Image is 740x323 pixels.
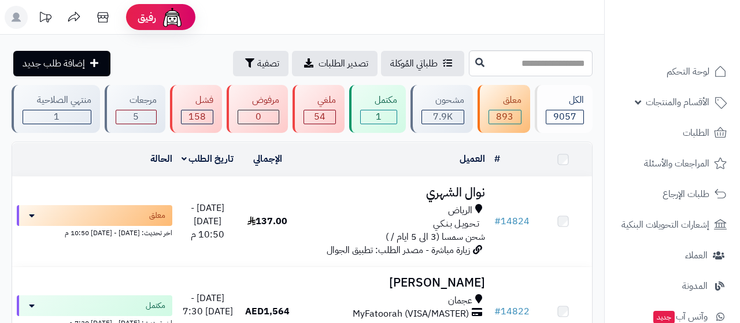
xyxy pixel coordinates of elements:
[253,152,282,166] a: الإجمالي
[685,247,708,263] span: العملاء
[408,85,475,133] a: مشحون 7.9K
[181,94,213,107] div: فشل
[245,305,290,318] span: AED1,564
[54,110,60,124] span: 1
[532,85,595,133] a: الكل9057
[304,94,336,107] div: ملغي
[23,94,91,107] div: منتهي الصلاحية
[386,230,485,244] span: شحن سمسا (3 الى 5 ايام / )
[138,10,156,24] span: رفيق
[621,217,709,233] span: إشعارات التحويلات البنكية
[448,204,472,217] span: الرياض
[182,110,213,124] div: 158
[146,300,165,311] span: مكتمل
[233,51,288,76] button: تصفية
[191,201,224,242] span: [DATE] - [DATE] 10:50 م
[182,152,234,166] a: تاريخ الطلب
[301,186,485,199] h3: نوال الشهري
[247,214,287,228] span: 137.00
[314,110,325,124] span: 54
[238,110,278,124] div: 0
[376,110,382,124] span: 1
[433,217,479,231] span: تـحـويـل بـنـكـي
[494,305,501,318] span: #
[646,94,709,110] span: الأقسام والمنتجات
[353,307,469,321] span: MyFatoorah (VISA/MASTER)
[116,110,156,124] div: 5
[433,110,453,124] span: 7.9K
[168,85,224,133] a: فشل 158
[390,57,438,70] span: طلباتي المُوكلة
[347,85,408,133] a: مكتمل 1
[612,211,733,239] a: إشعارات التحويلات البنكية
[494,152,500,166] a: #
[224,85,290,133] a: مرفوض 0
[188,110,206,124] span: 158
[301,276,485,289] h3: [PERSON_NAME]
[546,94,584,107] div: الكل
[475,85,532,133] a: معلق 893
[661,16,729,40] img: logo-2.png
[9,85,102,133] a: منتهي الصلاحية 1
[17,226,172,238] div: اخر تحديث: [DATE] - [DATE] 10:50 م
[496,110,513,124] span: 893
[31,6,60,32] a: تحديثات المنصة
[667,64,709,80] span: لوحة التحكم
[361,110,396,124] div: 1
[460,152,485,166] a: العميل
[494,214,530,228] a: #14824
[421,94,464,107] div: مشحون
[319,57,368,70] span: تصدير الطلبات
[612,119,733,147] a: الطلبات
[612,272,733,300] a: المدونة
[494,305,530,318] a: #14822
[663,186,709,202] span: طلبات الإرجاع
[682,278,708,294] span: المدونة
[553,110,576,124] span: 9057
[612,180,733,208] a: طلبات الإرجاع
[612,58,733,86] a: لوحة التحكم
[327,243,470,257] span: زيارة مباشرة - مصدر الطلب: تطبيق الجوال
[292,51,378,76] a: تصدير الطلبات
[612,242,733,269] a: العملاء
[256,110,261,124] span: 0
[448,294,472,307] span: عجمان
[360,94,397,107] div: مكتمل
[612,150,733,177] a: المراجعات والأسئلة
[23,110,90,124] div: 1
[150,152,172,166] a: الحالة
[23,57,85,70] span: إضافة طلب جديد
[116,94,157,107] div: مرجعات
[257,57,279,70] span: تصفية
[290,85,347,133] a: ملغي 54
[644,155,709,172] span: المراجعات والأسئلة
[102,85,168,133] a: مرجعات 5
[381,51,464,76] a: طلباتي المُوكلة
[304,110,335,124] div: 54
[13,51,110,76] a: إضافة طلب جديد
[489,110,520,124] div: 893
[238,94,279,107] div: مرفوض
[494,214,501,228] span: #
[161,6,184,29] img: ai-face.png
[149,210,165,221] span: معلق
[489,94,521,107] div: معلق
[133,110,139,124] span: 5
[683,125,709,141] span: الطلبات
[422,110,464,124] div: 7945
